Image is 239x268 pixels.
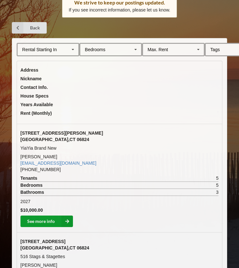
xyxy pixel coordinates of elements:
td: [PERSON_NAME] [PHONE_NUMBER] [17,152,222,174]
th: Rent (Monthly) [17,109,222,117]
span: Bathrooms [20,189,46,195]
span: Tenants [20,175,39,181]
p: If you see incorrect information, please let us know. [69,7,171,13]
th: Contact Info. [17,83,222,91]
span: 3 [216,189,219,195]
span: [STREET_ADDRESS] [20,239,66,244]
th: House Specs [17,91,222,100]
span: Bedrooms [20,182,44,188]
div: Tags [209,46,229,53]
td: 516 Stags & Stagettes [17,252,222,261]
b: $10,000.00 [20,208,43,213]
span: [GEOGRAPHIC_DATA] , CT 06824 [20,137,89,142]
td: 2027 [17,197,222,206]
th: Nickname [17,74,222,83]
a: Back [12,22,47,34]
a: See more info [20,216,73,227]
th: Years Available [17,100,222,109]
span: [GEOGRAPHIC_DATA] , CT 06824 [20,245,89,250]
div: Rental Starting In [22,47,57,52]
th: Address [17,66,222,74]
span: [STREET_ADDRESS][PERSON_NAME] [20,130,103,136]
a: [EMAIL_ADDRESS][DOMAIN_NAME] [20,161,96,166]
td: YiaYia Brand New [17,144,222,152]
span: 5 [216,175,219,181]
div: Max. Rent [147,47,168,52]
span: 5 [216,182,219,188]
div: Bedrooms [85,47,105,52]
